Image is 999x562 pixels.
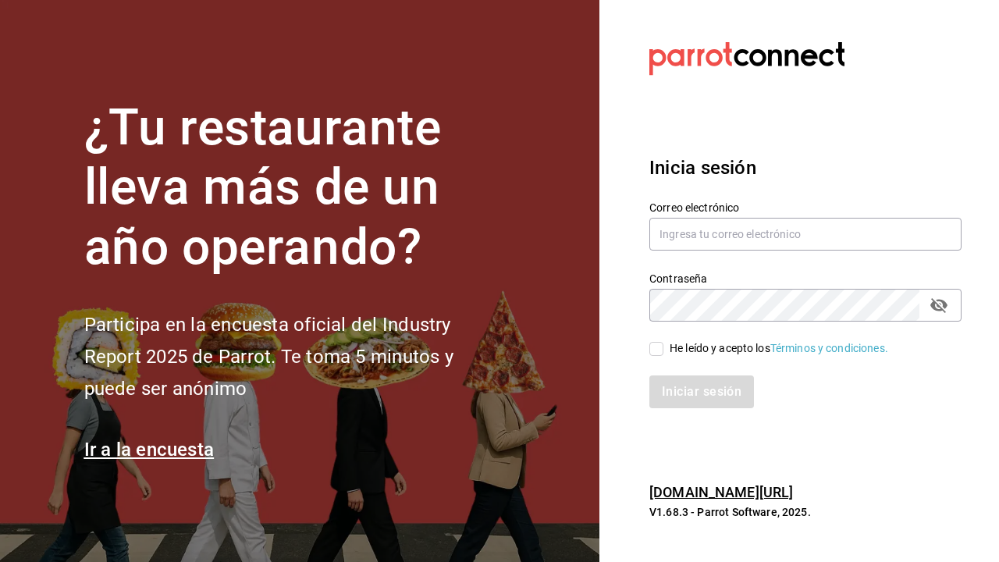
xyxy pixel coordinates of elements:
a: Ir a la encuesta [84,439,215,461]
label: Contraseña [649,272,962,283]
label: Correo electrónico [649,201,962,212]
div: He leído y acepto los [670,340,888,357]
h3: Inicia sesión [649,154,962,182]
button: passwordField [926,292,952,318]
h2: Participa en la encuesta oficial del Industry Report 2025 de Parrot. Te toma 5 minutos y puede se... [84,309,506,404]
p: V1.68.3 - Parrot Software, 2025. [649,504,962,520]
a: [DOMAIN_NAME][URL] [649,484,793,500]
h1: ¿Tu restaurante lleva más de un año operando? [84,98,506,278]
input: Ingresa tu correo electrónico [649,218,962,251]
a: Términos y condiciones. [770,342,888,354]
